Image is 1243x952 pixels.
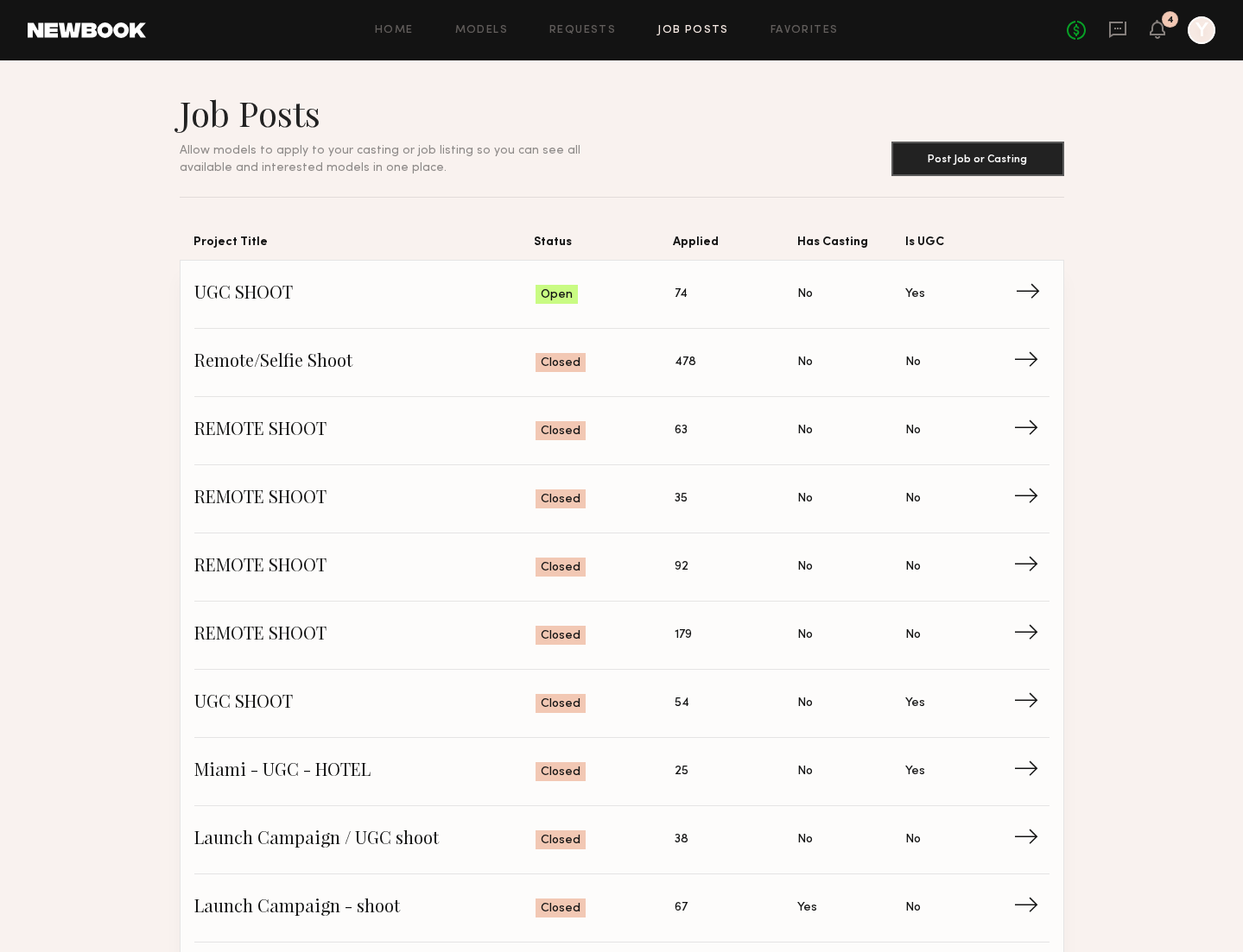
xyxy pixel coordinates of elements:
a: UGC SHOOTClosed54NoYes→ [194,670,1050,738]
span: No [905,353,921,372]
span: → [1013,690,1049,716]
span: Launch Campaign - shoot [194,895,536,921]
span: Status [534,232,673,260]
span: 92 [675,558,688,577]
span: No [905,626,921,645]
span: No [797,626,813,645]
span: → [1015,281,1050,307]
span: Closed [541,627,580,645]
span: Yes [905,285,925,304]
span: Has Casting [797,232,906,260]
span: → [1013,622,1049,648]
span: UGC SHOOT [194,281,536,307]
span: No [797,830,813,849]
span: Closed [541,423,580,440]
span: Remote/Selfie Shoot [194,350,536,375]
span: Closed [541,764,580,781]
span: 54 [675,694,689,713]
span: Yes [905,762,925,781]
span: Is UGC [905,232,1014,260]
h1: Job Posts [180,91,622,135]
span: REMOTE SHOOT [194,554,536,580]
a: Miami - UGC - HOTELClosed25NoYes→ [194,738,1050,806]
div: 4 [1167,16,1174,25]
span: → [1013,895,1049,921]
span: No [905,558,921,577]
span: Yes [797,898,817,917]
span: Closed [541,355,580,372]
span: 25 [675,762,688,781]
a: REMOTE SHOOTClosed35NoNo→ [194,465,1050,533]
span: UGC SHOOT [194,690,536,716]
a: Models [455,25,508,36]
span: No [905,898,921,917]
a: UGC SHOOTOpen74NoYes→ [194,261,1050,329]
a: REMOTE SHOOTClosed63NoNo→ [194,397,1050,465]
span: 38 [675,830,688,849]
span: No [797,353,813,372]
span: No [905,421,921,440]
span: No [797,762,813,781]
span: Miami - UGC - HOTEL [194,759,536,785]
a: Remote/Selfie ShootClosed478NoNo→ [194,329,1050,397]
span: No [797,489,813,508]
span: → [1013,418,1049,444]
span: → [1013,827,1049,853]
span: 74 [675,285,688,304]
span: REMOTE SHOOT [194,622,536,648]
a: REMOTE SHOOTClosed92NoNo→ [194,533,1050,602]
span: 478 [675,353,696,372]
span: Closed [541,900,580,917]
button: Post Job or Casting [891,142,1064,176]
span: Allow models to apply to your casting or job listing so you can see all available and interested ... [180,145,580,173]
span: No [797,558,813,577]
a: Home [375,25,414,36]
span: → [1013,554,1049,580]
span: No [797,285,813,304]
span: Closed [541,491,580,508]
span: Yes [905,694,925,713]
span: Applied [673,232,796,260]
span: → [1013,486,1049,512]
span: No [905,830,921,849]
span: 179 [675,626,692,645]
span: 67 [675,898,688,917]
span: → [1013,759,1049,785]
span: No [905,489,921,508]
a: Requests [549,25,616,36]
a: Launch Campaign / UGC shootClosed38NoNo→ [194,806,1050,874]
span: Closed [541,832,580,849]
span: No [797,421,813,440]
span: No [797,694,813,713]
span: REMOTE SHOOT [194,486,536,512]
span: Open [541,287,573,304]
span: 35 [675,489,688,508]
span: REMOTE SHOOT [194,418,536,444]
a: REMOTE SHOOTClosed179NoNo→ [194,602,1050,670]
span: Project Title [193,232,535,260]
span: Closed [541,559,580,577]
span: 63 [675,421,688,440]
span: Launch Campaign / UGC shoot [194,827,536,853]
a: Y [1188,16,1215,44]
span: → [1013,350,1049,375]
a: Favorites [771,25,839,36]
a: Launch Campaign - shootClosed67YesNo→ [194,874,1050,943]
span: Closed [541,696,580,713]
a: Job Posts [657,25,729,36]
